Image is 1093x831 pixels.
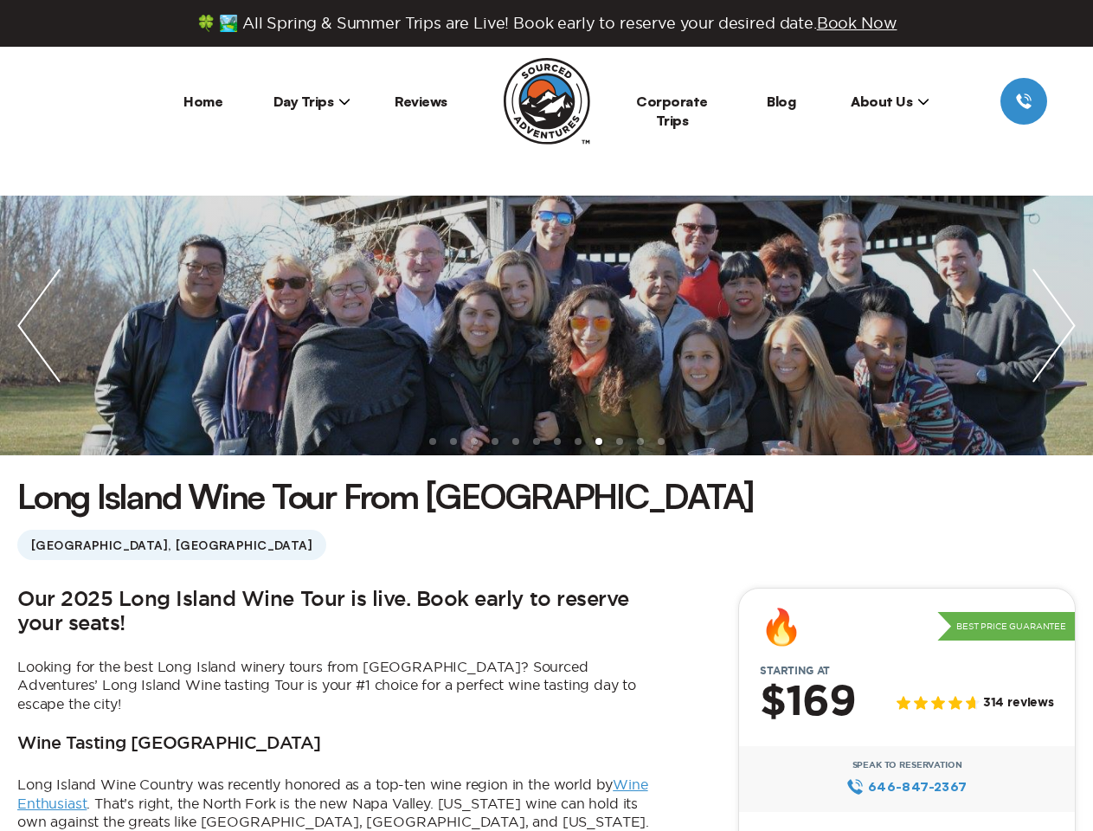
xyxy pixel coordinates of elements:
[846,777,967,796] a: 646‍-847‍-2367
[554,438,561,445] li: slide item 7
[851,93,929,110] span: About Us
[595,438,602,445] li: slide item 9
[17,473,754,519] h1: Long Island Wine Tour From [GEOGRAPHIC_DATA]
[429,438,436,445] li: slide item 1
[983,696,1054,711] span: 314 reviews
[17,658,660,714] p: Looking for the best Long Island winery tours from [GEOGRAPHIC_DATA]? Sourced Adventures’ Long Is...
[183,93,222,110] a: Home
[17,776,648,811] a: Wine Enthusiast
[637,438,644,445] li: slide item 11
[17,734,321,755] h3: Wine Tasting [GEOGRAPHIC_DATA]
[273,93,351,110] span: Day Trips
[395,93,447,110] a: Reviews
[17,588,660,637] h2: Our 2025 Long Island Wine Tour is live. Book early to reserve your seats!
[760,609,803,644] div: 🔥
[937,612,1075,641] p: Best Price Guarantee
[868,777,968,796] span: 646‍-847‍-2367
[575,438,582,445] li: slide item 8
[1015,196,1093,455] img: next slide / item
[512,438,519,445] li: slide item 5
[739,665,851,677] span: Starting at
[767,93,795,110] a: Blog
[636,93,708,129] a: Corporate Trips
[492,438,498,445] li: slide item 4
[471,438,478,445] li: slide item 3
[504,58,590,145] img: Sourced Adventures company logo
[760,680,856,725] h2: $169
[658,438,665,445] li: slide item 12
[852,760,962,770] span: Speak to Reservation
[817,15,897,31] span: Book Now
[533,438,540,445] li: slide item 6
[616,438,623,445] li: slide item 10
[17,530,326,560] span: [GEOGRAPHIC_DATA], [GEOGRAPHIC_DATA]
[450,438,457,445] li: slide item 2
[196,14,897,33] span: 🍀 🏞️ All Spring & Summer Trips are Live! Book early to reserve your desired date.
